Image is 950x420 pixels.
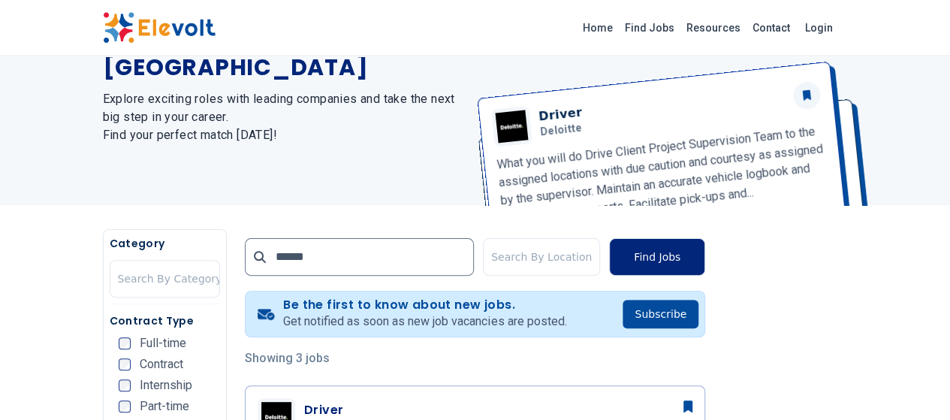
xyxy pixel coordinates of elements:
[680,16,746,40] a: Resources
[283,313,566,331] p: Get notified as soon as new job vacancies are posted.
[619,16,680,40] a: Find Jobs
[119,358,131,370] input: Contract
[875,348,950,420] iframe: Chat Widget
[623,300,698,328] button: Subscribe
[103,27,457,81] h1: The Latest Jobs in [GEOGRAPHIC_DATA]
[110,313,220,328] h5: Contract Type
[283,298,566,313] h4: Be the first to know about new jobs.
[119,400,131,412] input: Part-time
[140,400,189,412] span: Part-time
[119,337,131,349] input: Full-time
[103,90,457,144] h2: Explore exciting roles with leading companies and take the next big step in your career. Find you...
[103,12,216,44] img: Elevolt
[746,16,796,40] a: Contact
[140,379,192,391] span: Internship
[304,401,352,419] h3: Driver
[119,379,131,391] input: Internship
[609,238,705,276] button: Find Jobs
[140,337,186,349] span: Full-time
[140,358,183,370] span: Contract
[245,349,705,367] p: Showing 3 jobs
[796,13,842,43] a: Login
[577,16,619,40] a: Home
[110,236,220,251] h5: Category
